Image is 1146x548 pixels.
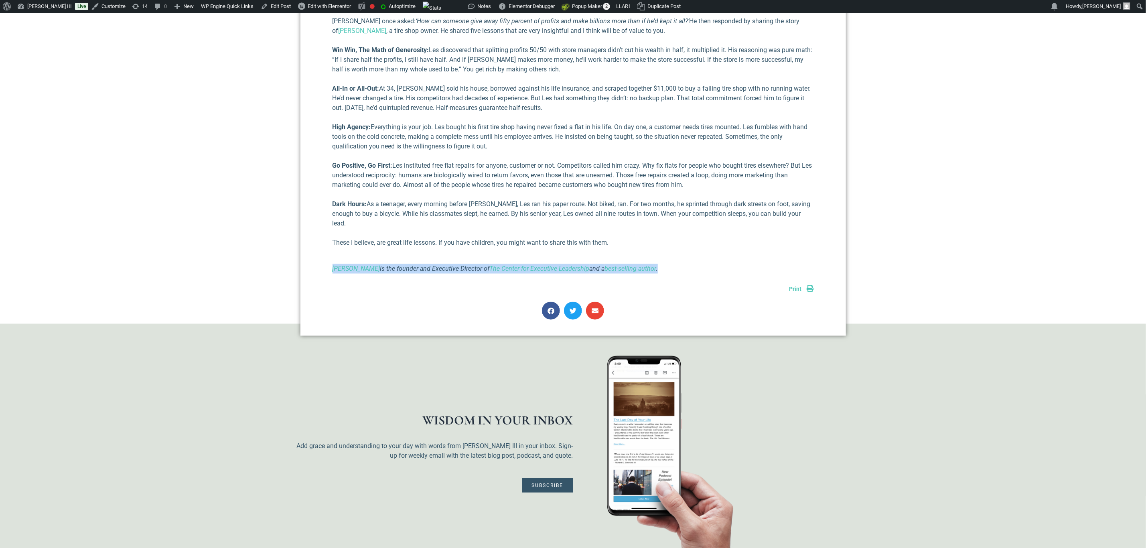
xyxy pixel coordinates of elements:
[333,46,429,54] strong: Win Win, The Math of Generosity:
[586,302,604,320] div: Share on email
[490,265,590,272] a: The Center for Executive Leadership
[75,3,88,10] a: Live
[333,199,814,228] p: As a teenager, every morning before [PERSON_NAME], Les ran his paper route. Not biked, ran. For t...
[333,162,393,169] strong: Go Positive, Go First:
[542,302,560,320] div: Share on facebook
[423,2,441,14] img: Views over 48 hours. Click for more Jetpack Stats.
[333,161,814,190] p: Les instituted free flat repairs for anyone, customer or not. Competitors called him crazy. Why f...
[1082,3,1121,9] span: [PERSON_NAME]
[603,3,610,10] span: 2
[370,4,375,9] div: Focus keyphrase not set
[296,441,573,461] p: Add grace and understanding to your day with words from [PERSON_NAME] III in your inbox. Sign-up ...
[522,478,573,493] a: Subscribe
[333,123,371,131] strong: High Agency:
[296,414,573,427] h1: WISDOM IN YOUR INBOX
[308,3,351,9] span: Edit with Elementor
[333,122,814,151] p: Everything is your job. Les bought his first tire shop having never fixed a flat in his life. On ...
[564,302,582,320] div: Share on twitter
[333,265,380,272] a: [PERSON_NAME]
[628,3,631,9] span: 1
[333,265,658,272] i: is the founder and Executive Director of and a .
[333,16,814,36] p: [PERSON_NAME] once asked: He then responded by sharing the story of , a tire shop owner. He share...
[789,286,802,292] span: Print
[789,286,814,292] a: Print
[605,265,656,272] a: best-selling author
[333,45,814,74] p: Les discovered that splitting profits 50/50 with store managers didn’t cut his wealth in half, it...
[333,84,814,113] p: At 34, [PERSON_NAME] sold his house, borrowed against his life insurance, and scraped together $1...
[333,200,367,208] strong: Dark Hours:
[416,17,690,25] em: ‘How can someone give away fifty percent of profits and make billions more than if he’d kept it a...
[333,85,379,92] strong: All-In or All-Out:
[333,238,814,248] p: These I believe, are great life lessons. If you have children, you might want to share this with ...
[532,483,564,488] span: Subscribe
[339,27,387,35] a: [PERSON_NAME]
